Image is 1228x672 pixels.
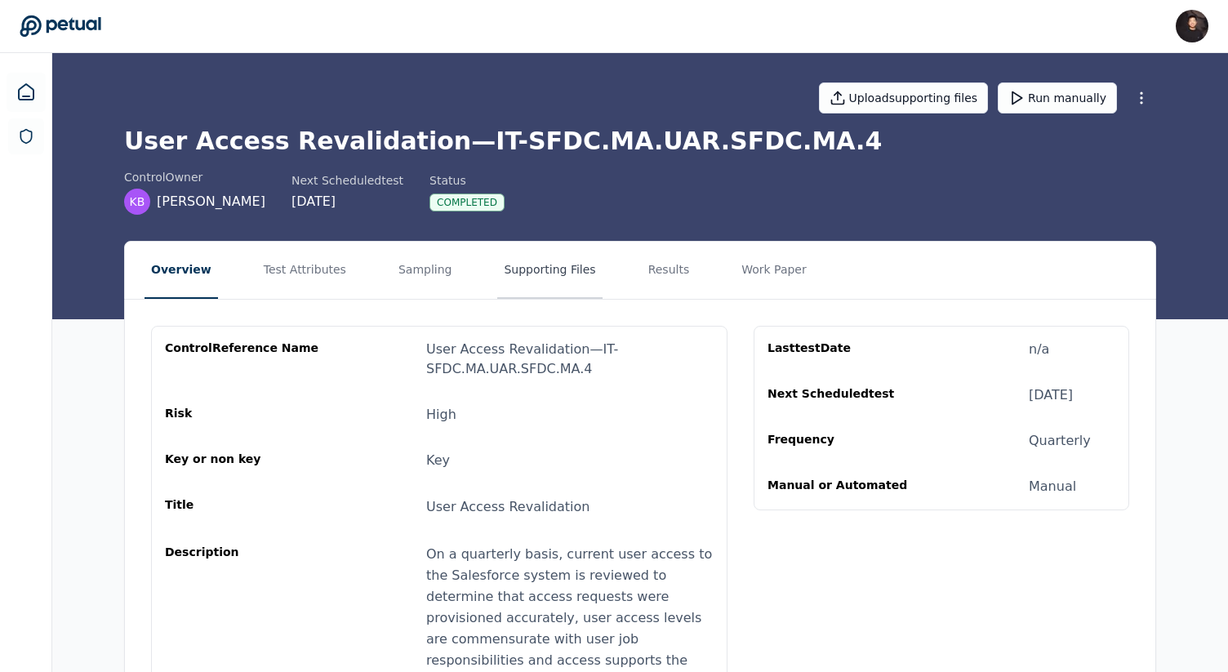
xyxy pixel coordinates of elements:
[157,192,265,211] span: [PERSON_NAME]
[392,242,459,299] button: Sampling
[426,340,714,379] div: User Access Revalidation — IT-SFDC.MA.UAR.SFDC.MA.4
[291,172,403,189] div: Next Scheduled test
[8,118,44,154] a: SOC 1 Reports
[1029,477,1076,496] div: Manual
[735,242,813,299] button: Work Paper
[642,242,696,299] button: Results
[819,82,989,113] button: Uploadsupporting files
[125,242,1155,299] nav: Tabs
[7,73,46,112] a: Dashboard
[1029,431,1091,451] div: Quarterly
[130,194,145,210] span: KB
[767,431,924,451] div: Frequency
[20,15,101,38] a: Go to Dashboard
[165,340,322,379] div: control Reference Name
[165,496,322,518] div: Title
[429,172,505,189] div: Status
[257,242,353,299] button: Test Attributes
[429,194,505,211] div: Completed
[426,451,450,470] div: Key
[767,385,924,405] div: Next Scheduled test
[1029,385,1073,405] div: [DATE]
[1029,340,1049,359] div: n/a
[1176,10,1208,42] img: James Lee
[165,451,322,470] div: Key or non key
[291,192,403,211] div: [DATE]
[767,477,924,496] div: Manual or Automated
[124,169,265,185] div: control Owner
[426,405,456,425] div: High
[145,242,218,299] button: Overview
[426,499,590,514] span: User Access Revalidation
[165,405,322,425] div: Risk
[124,127,1156,156] h1: User Access Revalidation — IT-SFDC.MA.UAR.SFDC.MA.4
[1127,83,1156,113] button: More Options
[497,242,602,299] button: Supporting Files
[767,340,924,359] div: Last test Date
[998,82,1117,113] button: Run manually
